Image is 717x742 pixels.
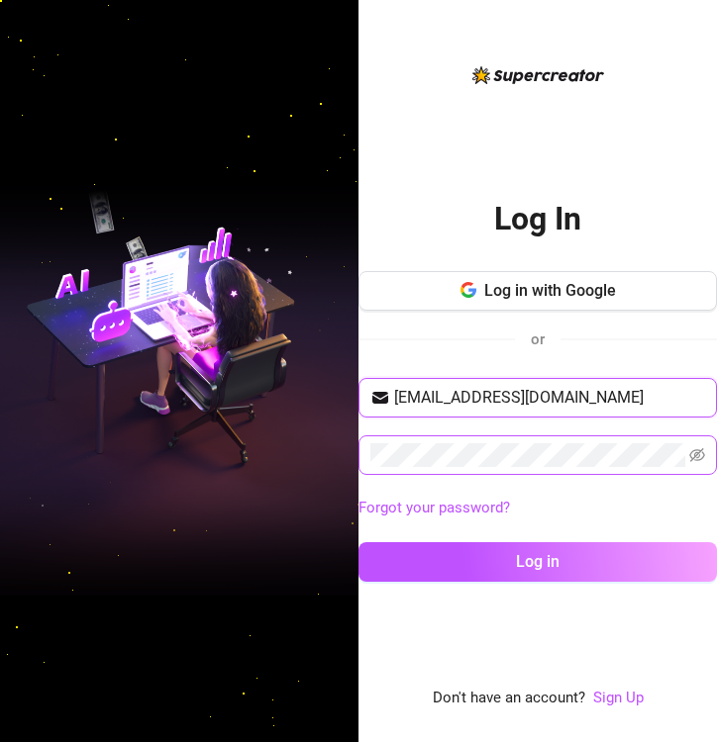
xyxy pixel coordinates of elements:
[358,271,717,311] button: Log in with Google
[531,330,545,348] span: or
[689,447,705,463] span: eye-invisible
[593,689,644,706] a: Sign Up
[516,552,560,571] span: Log in
[593,687,644,710] a: Sign Up
[494,199,581,239] h2: Log In
[358,499,510,516] a: Forgot your password?
[394,386,705,410] input: Your email
[433,687,585,710] span: Don't have an account?
[484,281,616,300] span: Log in with Google
[472,66,604,84] img: logo-BBDzfeDw.svg
[358,497,717,520] a: Forgot your password?
[358,542,717,582] button: Log in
